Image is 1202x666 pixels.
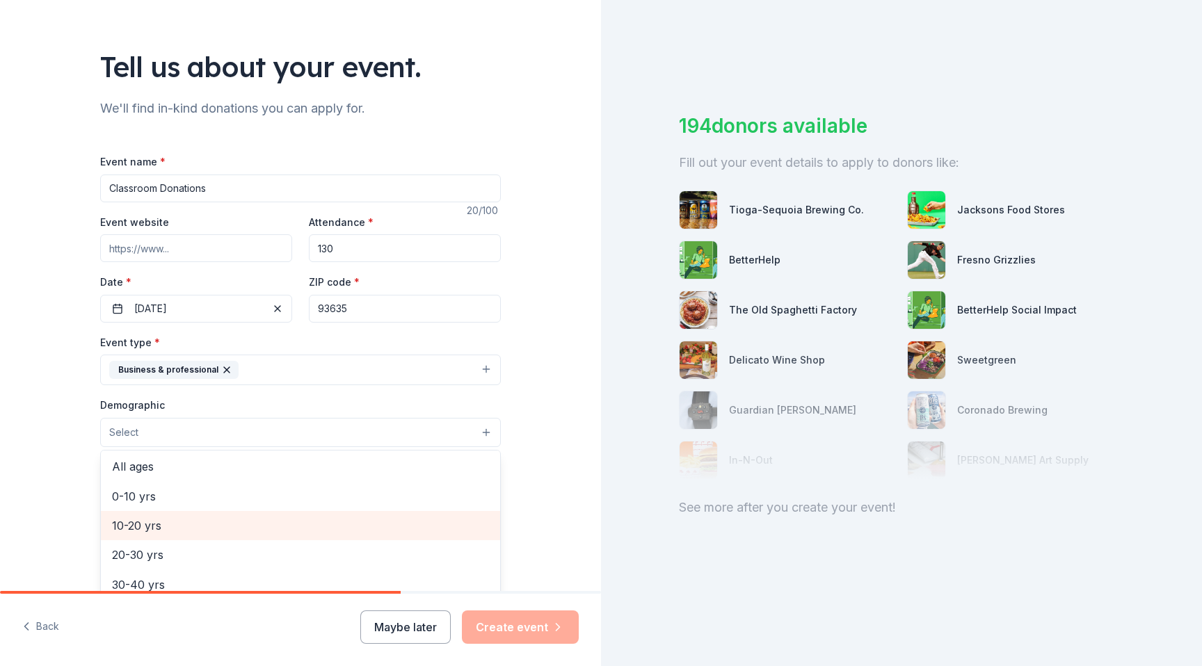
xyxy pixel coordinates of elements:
[100,418,501,447] button: Select
[109,424,138,441] span: Select
[100,450,501,617] div: Select
[112,457,489,476] span: All ages
[112,546,489,564] span: 20-30 yrs
[112,517,489,535] span: 10-20 yrs
[112,576,489,594] span: 30-40 yrs
[112,487,489,505] span: 0-10 yrs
